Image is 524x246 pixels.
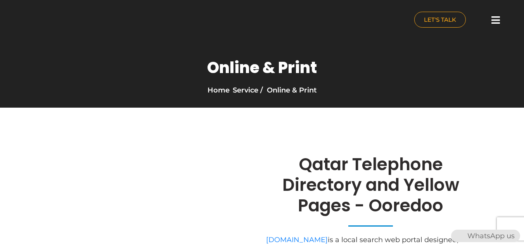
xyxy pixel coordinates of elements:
a: LET'S TALK [414,12,466,28]
a: nuance-qatar_logo [4,4,258,38]
a: WhatsAppWhatsApp us [451,232,520,240]
a: Home [208,86,230,94]
li: Service [233,85,258,96]
img: WhatsApp [452,230,464,242]
img: nuance-qatar_logo [4,4,69,38]
h2: Qatar Telephone Directory and Yellow Pages - Ooredoo [266,154,476,216]
li: Online & Print [258,85,317,96]
div: WhatsApp us [451,230,520,242]
a: [DOMAIN_NAME] [266,236,328,244]
span: LET'S TALK [424,17,456,23]
h1: Online & Print [207,58,317,77]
